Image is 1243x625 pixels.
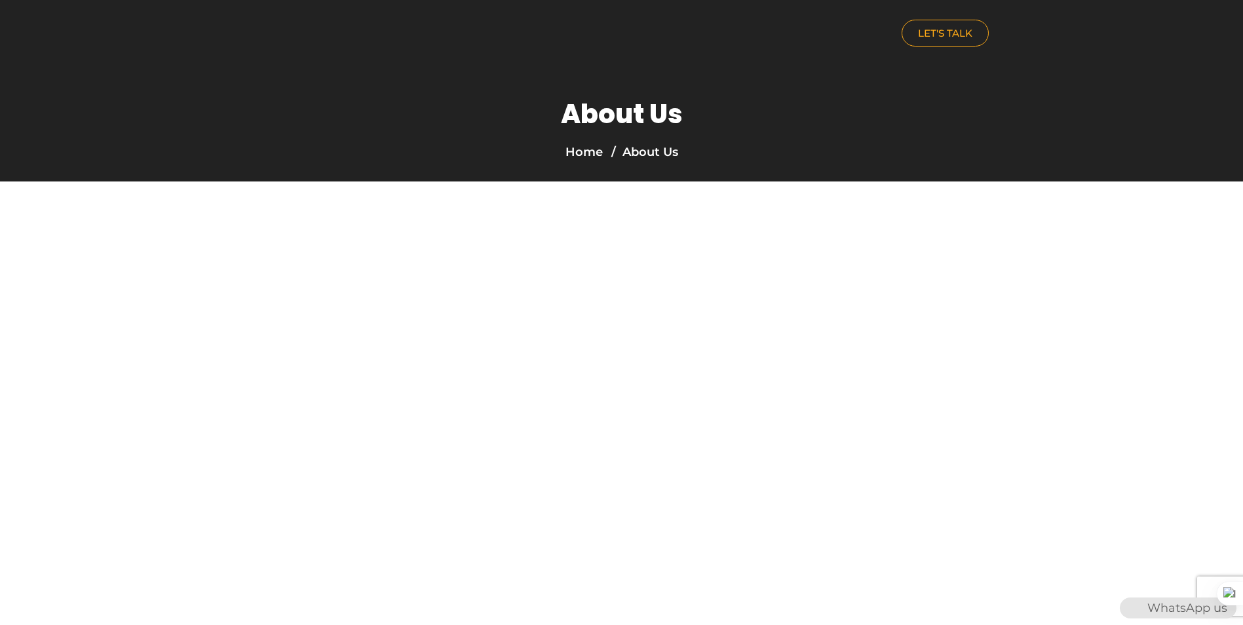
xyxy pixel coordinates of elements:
[157,7,267,64] img: nuance-qatar_logo
[565,145,603,159] a: Home
[561,98,683,130] h1: About Us
[1120,597,1236,618] div: WhatsApp us
[608,143,678,161] li: About Us
[157,7,615,64] a: nuance-qatar_logo
[1121,597,1142,618] img: WhatsApp
[902,20,989,47] a: LET'S TALK
[918,28,972,38] span: LET'S TALK
[1120,601,1236,615] a: WhatsAppWhatsApp us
